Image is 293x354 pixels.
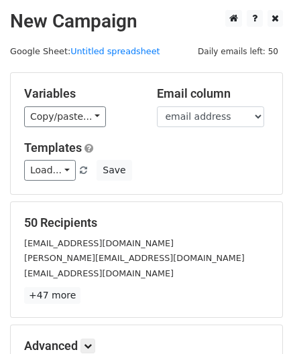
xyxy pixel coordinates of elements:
[10,46,160,56] small: Google Sheet:
[157,86,270,101] h5: Email column
[24,141,82,155] a: Templates
[193,44,283,59] span: Daily emails left: 50
[193,46,283,56] a: Daily emails left: 50
[24,106,106,127] a: Copy/paste...
[97,160,131,181] button: Save
[24,86,137,101] h5: Variables
[24,253,245,263] small: [PERSON_NAME][EMAIL_ADDRESS][DOMAIN_NAME]
[226,290,293,354] iframe: Chat Widget
[24,160,76,181] a: Load...
[24,287,80,304] a: +47 more
[24,238,174,248] small: [EMAIL_ADDRESS][DOMAIN_NAME]
[24,215,269,230] h5: 50 Recipients
[24,268,174,278] small: [EMAIL_ADDRESS][DOMAIN_NAME]
[10,10,283,33] h2: New Campaign
[24,339,269,353] h5: Advanced
[70,46,160,56] a: Untitled spreadsheet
